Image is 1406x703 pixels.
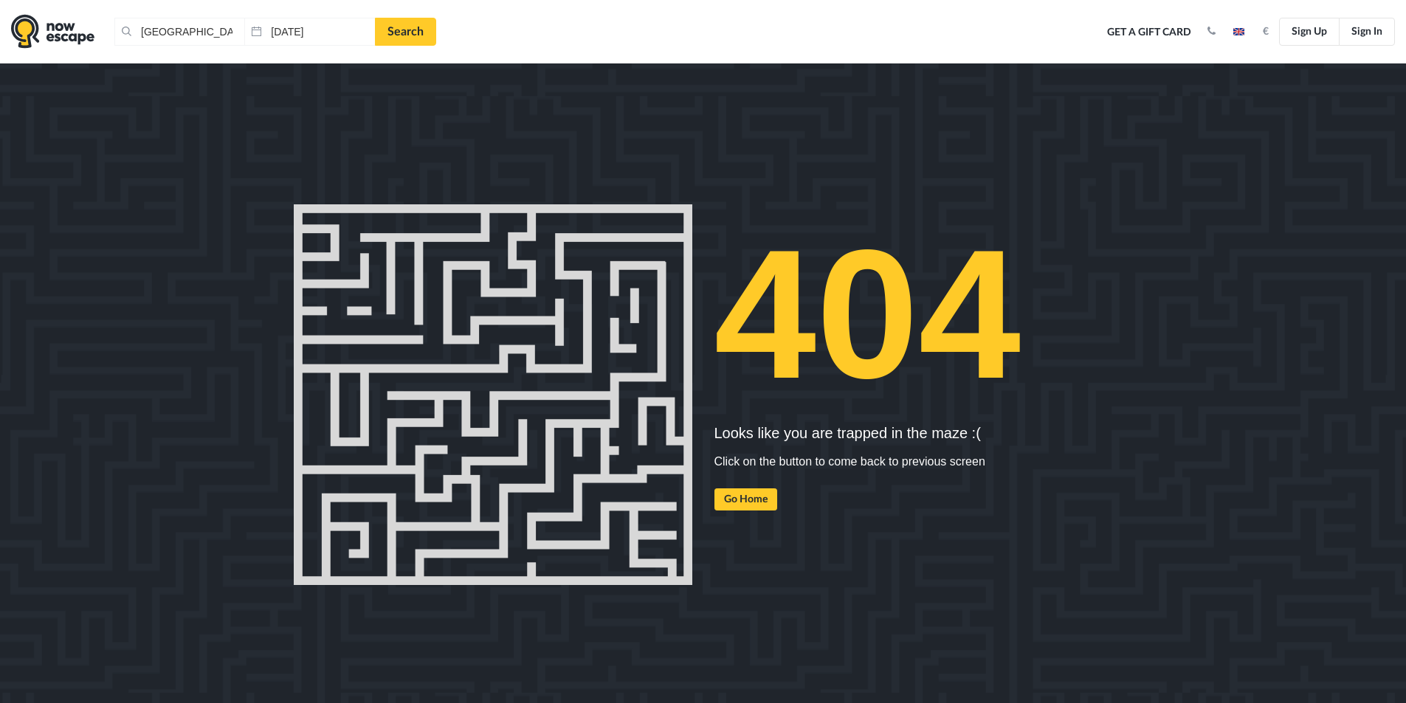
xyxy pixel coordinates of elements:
img: logo [11,14,94,49]
input: Date [244,18,374,46]
a: Sign Up [1279,18,1340,46]
a: Sign In [1339,18,1395,46]
strong: € [1263,27,1269,37]
a: Go Home [714,488,777,510]
a: Search [375,18,436,46]
img: en.jpg [1233,28,1244,35]
button: € [1255,24,1276,39]
a: Get a Gift Card [1102,16,1196,49]
input: Place or Room Name [114,18,244,46]
p: Click on the button to come back to previous screen [714,453,1113,471]
h1: 404 [714,204,1113,425]
h5: Looks like you are trapped in the maze :( [714,425,1113,441]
